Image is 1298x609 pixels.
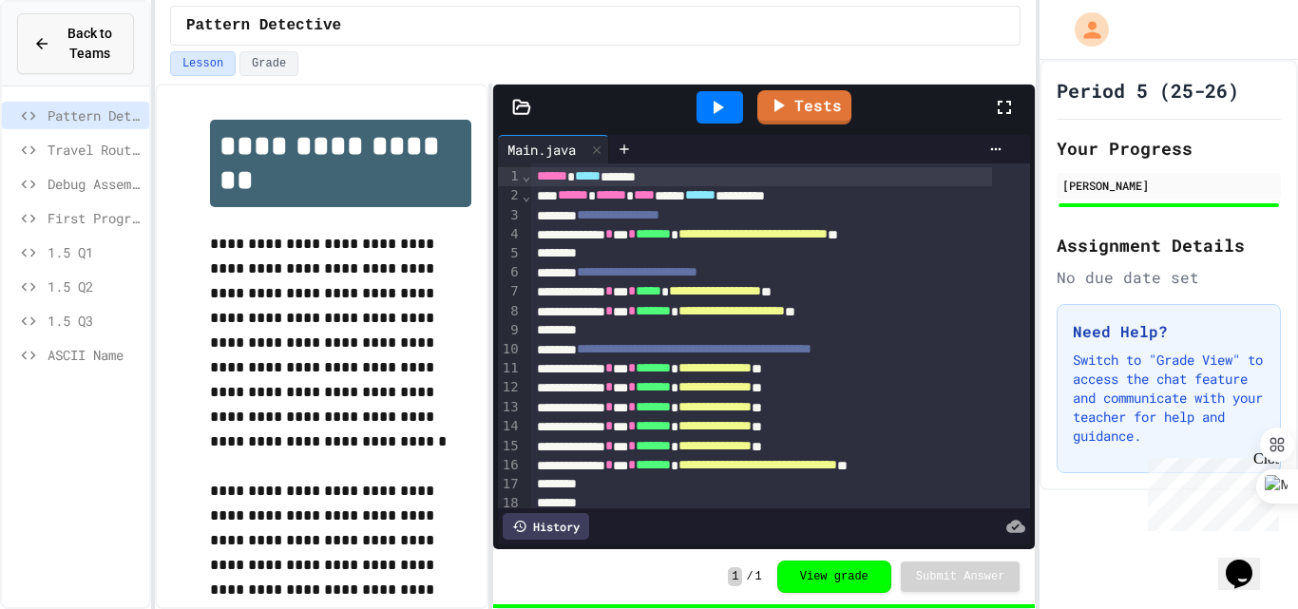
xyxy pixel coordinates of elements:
[48,174,142,194] span: Debug Assembly
[62,24,118,64] span: Back to Teams
[901,561,1021,592] button: Submit Answer
[498,225,522,244] div: 4
[498,340,522,359] div: 10
[498,302,522,321] div: 8
[498,135,609,163] div: Main.java
[1057,232,1281,258] h2: Assignment Details
[1073,351,1265,446] p: Switch to "Grade View" to access the chat feature and communicate with your teacher for help and ...
[1073,320,1265,343] h3: Need Help?
[498,140,585,160] div: Main.java
[746,569,753,584] span: /
[48,208,142,228] span: First Program
[498,359,522,378] div: 11
[498,206,522,225] div: 3
[755,569,762,584] span: 1
[239,51,298,76] button: Grade
[498,475,522,494] div: 17
[498,167,522,186] div: 1
[522,188,531,203] span: Fold line
[1057,266,1281,289] div: No due date set
[498,398,522,417] div: 13
[916,569,1005,584] span: Submit Answer
[498,437,522,456] div: 15
[498,378,522,397] div: 12
[17,13,134,74] button: Back to Teams
[48,105,142,125] span: Pattern Detective
[1062,177,1275,194] div: [PERSON_NAME]
[48,140,142,160] span: Travel Route Debugger
[498,456,522,475] div: 16
[170,51,236,76] button: Lesson
[48,242,142,262] span: 1.5 Q1
[1055,8,1114,51] div: My Account
[1218,533,1279,590] iframe: chat widget
[503,513,589,540] div: History
[728,567,742,586] span: 1
[1140,450,1279,531] iframe: chat widget
[498,244,522,263] div: 5
[498,282,522,301] div: 7
[1057,135,1281,162] h2: Your Progress
[186,14,341,37] span: Pattern Detective
[498,417,522,436] div: 14
[522,168,531,183] span: Fold line
[48,345,142,365] span: ASCII Name
[8,8,131,121] div: Chat with us now!Close
[1057,77,1239,104] h1: Period 5 (25-26)
[48,276,142,296] span: 1.5 Q2
[48,311,142,331] span: 1.5 Q3
[498,263,522,282] div: 6
[777,561,891,593] button: View grade
[498,494,522,513] div: 18
[498,321,522,340] div: 9
[498,186,522,205] div: 2
[757,90,851,124] a: Tests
